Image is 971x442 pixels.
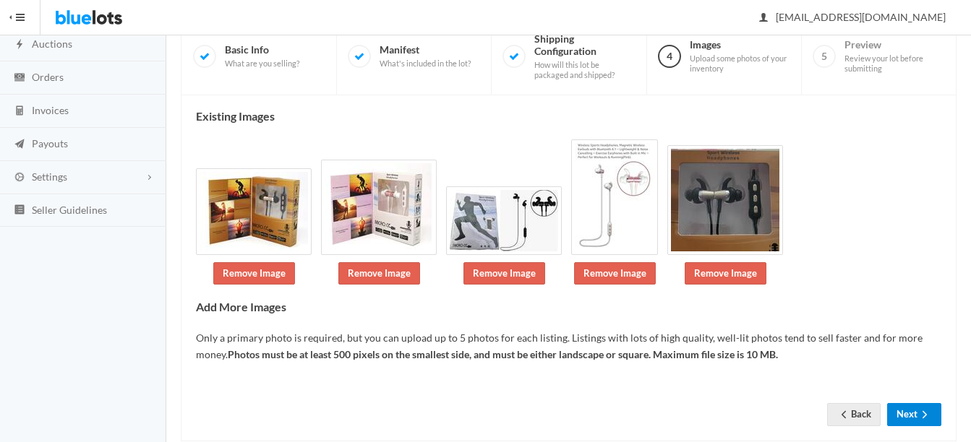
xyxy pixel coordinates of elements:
a: Remove Image [685,262,766,285]
img: 897f7cb2-9636-4cf3-bcd2-9a9d34a916b9-1757007165.jpg [321,160,437,255]
ion-icon: calculator [12,105,27,118]
span: [EMAIL_ADDRESS][DOMAIN_NAME] [760,11,946,23]
h4: Add More Images [196,300,941,313]
img: a0daaf17-c623-45b6-b313-548a21baa2f4-1757007165.jpg [571,139,658,255]
a: Remove Image [213,262,295,285]
span: What's included in the lot? [380,58,471,69]
span: What are you selling? [225,58,299,69]
span: Basic Info [225,43,299,69]
ion-icon: cash [12,71,27,85]
span: 5 [813,45,836,68]
span: 4 [658,45,681,68]
span: Orders [32,71,64,83]
span: Shipping Configuration [534,32,634,80]
ion-icon: cog [12,171,27,185]
span: Images [690,38,790,73]
span: Invoices [32,104,69,116]
span: Review your lot before submitting [844,53,944,73]
img: 8ab324e6-d2f2-478b-bb68-f2a665d6d113-1757007166.jpg [667,145,783,255]
h4: Existing Images [196,110,941,123]
span: Auctions [32,38,72,50]
button: Nextarrow forward [887,403,941,425]
span: Manifest [380,43,471,69]
p: Only a primary photo is required, but you can upload up to 5 photos for each listing. Listings wi... [196,330,941,363]
a: Remove Image [338,262,420,285]
span: Seller Guidelines [32,204,107,216]
span: How will this lot be packaged and shipped? [534,60,634,79]
b: Photos must be at least 500 pixels on the smallest side, and must be either landscape or square. ... [228,348,778,360]
a: Remove Image [463,262,545,285]
ion-icon: arrow forward [917,409,932,422]
span: Payouts [32,137,68,149]
ion-icon: list box [12,204,27,217]
ion-icon: arrow back [837,409,851,422]
ion-icon: paper plane [12,138,27,152]
img: 13ffb99f-5f43-461e-a4c9-09547e019327-1757007164.jpg [196,168,312,255]
span: Settings [32,170,67,183]
span: Upload some photos of your inventory [690,53,790,73]
img: 26101318-053b-4d79-89f0-6572d5dac57d-1757007165.jpg [446,186,562,255]
ion-icon: person [756,12,771,25]
ion-icon: flash [12,38,27,52]
a: arrow backBack [827,403,881,425]
span: Preview [844,38,944,73]
a: Remove Image [574,262,656,285]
